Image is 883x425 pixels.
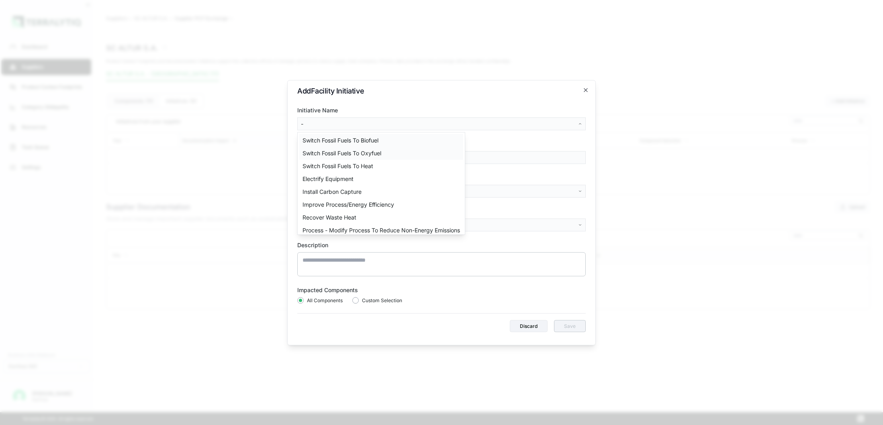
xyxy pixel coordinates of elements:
[299,211,463,224] div: Recover Waste Heat
[299,134,463,147] div: Switch Fossil Fuels To Biofuel
[299,185,463,198] div: Install Carbon Capture
[299,173,463,185] div: Electrify Equipment
[297,132,465,235] div: -
[299,160,463,173] div: Switch Fossil Fuels To Heat
[299,198,463,211] div: Improve Process/Energy Efficiency
[299,224,463,237] div: Process - Modify Process To Reduce Non-Energy Emissions
[299,147,463,160] div: Switch Fossil Fuels To Oxyfuel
